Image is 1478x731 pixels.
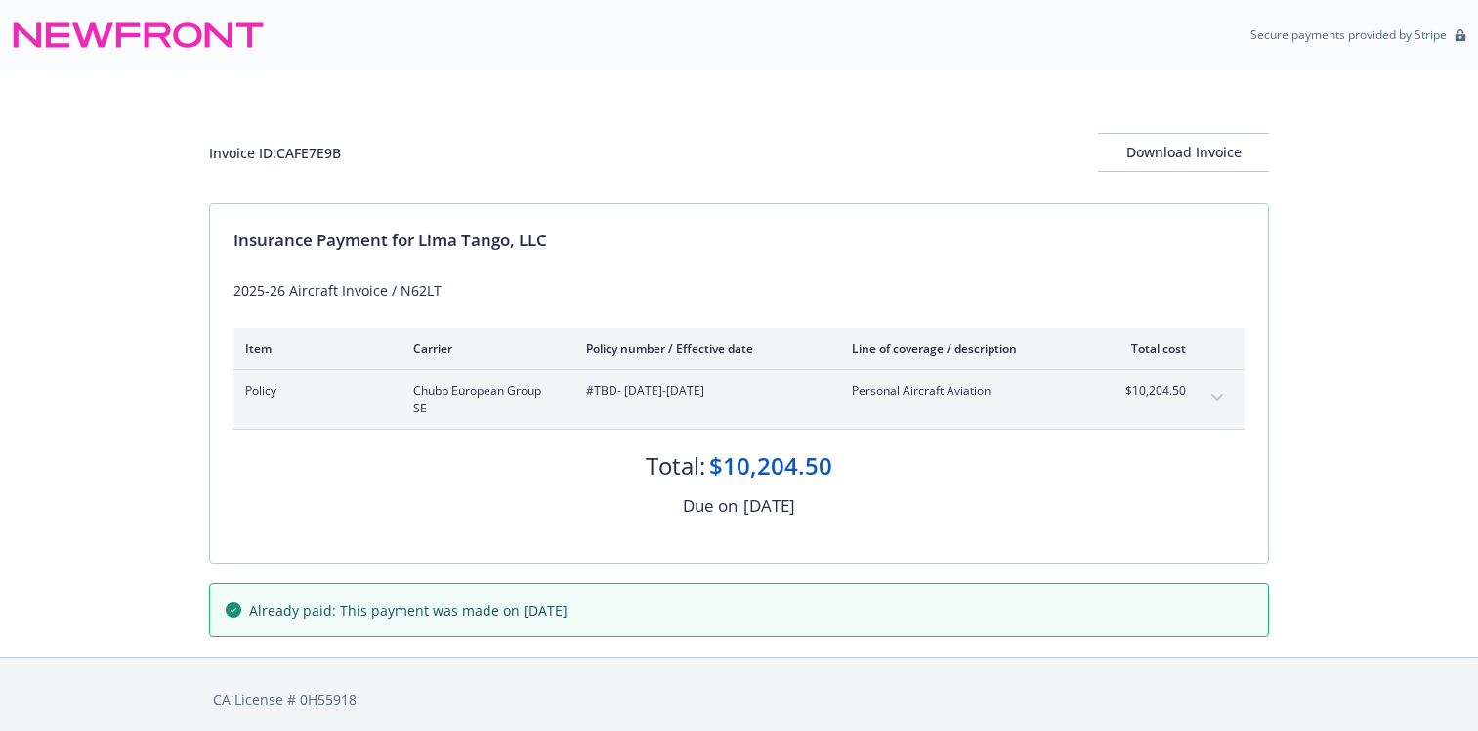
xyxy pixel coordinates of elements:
[1113,340,1186,357] div: Total cost
[852,340,1081,357] div: Line of coverage / description
[233,370,1245,429] div: PolicyChubb European Group SE#TBD- [DATE]-[DATE]Personal Aircraft Aviation$10,204.50expand content
[1250,26,1447,43] p: Secure payments provided by Stripe
[1113,382,1186,400] span: $10,204.50
[413,382,555,417] span: Chubb European Group SE
[1098,134,1269,171] div: Download Invoice
[213,689,1265,709] div: CA License # 0H55918
[1202,382,1233,413] button: expand content
[743,494,795,519] div: [DATE]
[586,382,821,400] span: #TBD - [DATE]-[DATE]
[413,340,555,357] div: Carrier
[245,382,382,400] span: Policy
[683,494,738,519] div: Due on
[852,382,1081,400] span: Personal Aircraft Aviation
[233,228,1245,253] div: Insurance Payment for Lima Tango, LLC
[249,600,568,621] span: Already paid: This payment was made on [DATE]
[209,143,341,163] div: Invoice ID: CAFE7E9B
[646,450,705,483] div: Total:
[586,340,821,357] div: Policy number / Effective date
[709,450,832,483] div: $10,204.50
[245,340,382,357] div: Item
[233,280,1245,301] div: 2025-26 Aircraft Invoice / N62LT
[1098,133,1269,172] button: Download Invoice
